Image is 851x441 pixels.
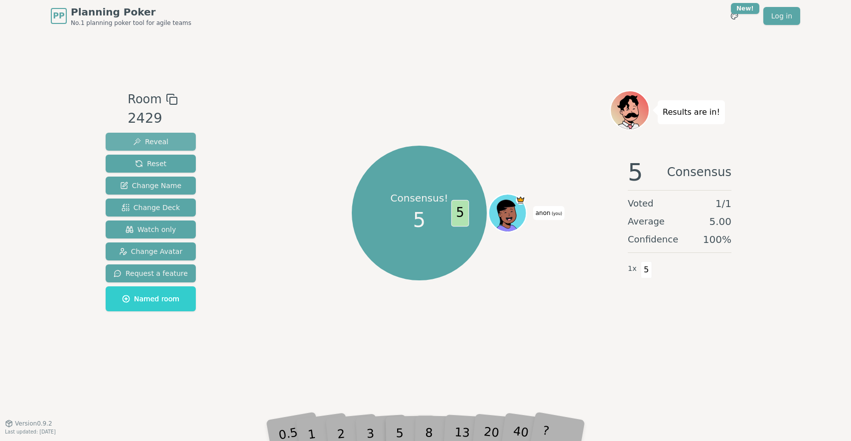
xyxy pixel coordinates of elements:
[106,133,196,151] button: Reveal
[703,232,731,246] span: 100 %
[628,215,665,228] span: Average
[15,420,52,428] span: Version 0.9.2
[106,220,196,238] button: Watch only
[122,294,179,304] span: Named room
[489,195,525,230] button: Click to change your avatar
[128,108,177,129] div: 2429
[106,242,196,260] button: Change Avatar
[122,203,180,213] span: Change Deck
[120,181,181,191] span: Change Name
[715,197,731,211] span: 1 / 1
[106,155,196,173] button: Reset
[551,212,563,216] span: (you)
[135,159,166,169] span: Reset
[516,195,525,205] span: anon is the host
[628,197,654,211] span: Voted
[71,5,191,19] span: Planning Poker
[5,420,52,428] button: Version0.9.2
[133,137,168,147] span: Reveal
[5,429,56,435] span: Last updated: [DATE]
[533,206,565,220] span: Click to change your name
[413,205,425,235] span: 5
[106,177,196,195] button: Change Name
[628,160,643,184] span: 5
[667,160,731,184] span: Consensus
[106,264,196,282] button: Request a feature
[106,199,196,217] button: Change Deck
[51,5,191,27] a: PPPlanning PokerNo.1 planning poker tool for agile teams
[391,191,448,205] p: Consensus!
[641,261,652,278] span: 5
[128,90,161,108] span: Room
[126,224,176,234] span: Watch only
[451,200,469,226] span: 5
[663,105,720,119] p: Results are in!
[709,215,731,228] span: 5.00
[731,3,759,14] div: New!
[53,10,64,22] span: PP
[71,19,191,27] span: No.1 planning poker tool for agile teams
[114,268,188,278] span: Request a feature
[119,246,183,256] span: Change Avatar
[725,7,743,25] button: New!
[628,263,637,274] span: 1 x
[763,7,800,25] a: Log in
[106,286,196,311] button: Named room
[628,232,678,246] span: Confidence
